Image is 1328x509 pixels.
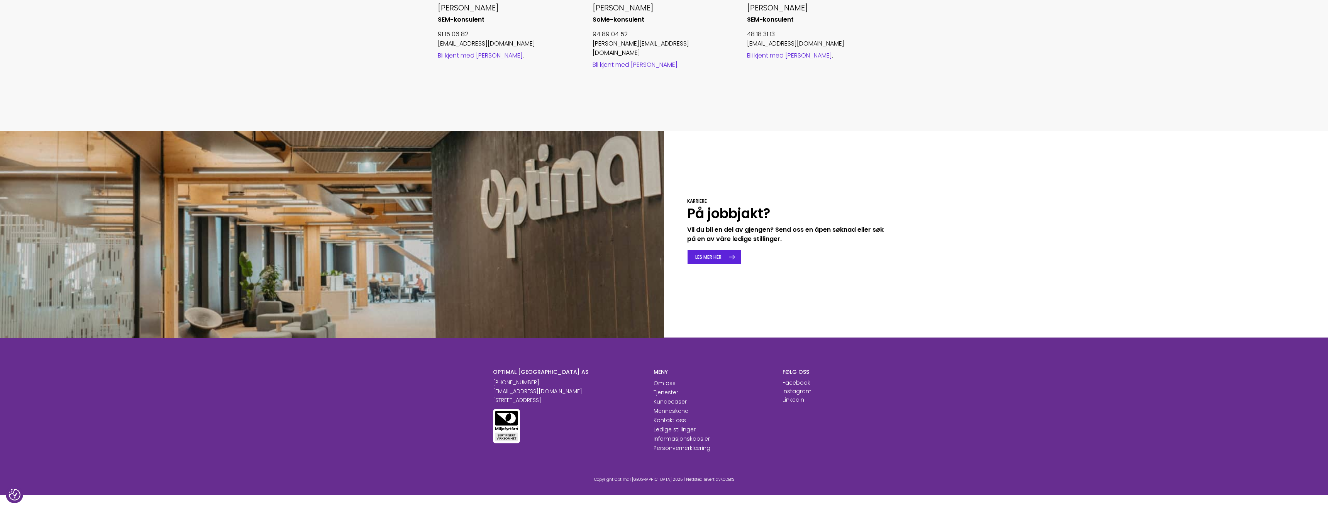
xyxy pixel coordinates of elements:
a: Personvernerklæring [654,444,710,452]
a: Ledige stillinger [654,426,696,433]
div: KARRIERE [687,198,890,205]
span: Copyright Optimal [GEOGRAPHIC_DATA] 2025 [594,477,683,482]
h6: OPTIMAL [GEOGRAPHIC_DATA] AS [493,368,642,375]
p: 91 15 06 82 [438,30,581,39]
a: [PERSON_NAME][EMAIL_ADDRESS][DOMAIN_NAME] [593,39,689,57]
h2: På jobbjakt? [687,205,890,222]
img: Revisit consent button [9,489,20,501]
a: Informasjonskapsler [654,435,710,443]
a: [EMAIL_ADDRESS][DOMAIN_NAME] [493,387,582,395]
a: Kundecaser [654,398,687,406]
a: Om oss [654,379,676,387]
a: Bli kjent med [PERSON_NAME] [438,51,523,60]
a: [EMAIL_ADDRESS][DOMAIN_NAME] [438,39,535,48]
span: | [684,477,685,482]
a: LinkedIn [783,396,804,404]
h6: FØLG OSS [783,368,835,375]
a: Tjenester [654,389,678,396]
h6: SEM-konsulent [747,16,890,24]
a: Instagram [783,387,811,395]
button: Samtykkepreferanser [9,489,20,501]
strong: Vil du bli en del av gjengen? Send oss en åpen søknad eller søk på en av våre ledige stillinger. [687,225,884,243]
img: Miljøfyrtårn sertifisert virksomhet [493,409,520,443]
p: 94 89 04 52 [593,30,736,39]
p: [STREET_ADDRESS] [493,396,642,404]
h5: [PERSON_NAME] [438,3,581,13]
div: . [438,51,581,60]
div: . [747,51,890,60]
a: Menneskene [654,407,688,415]
a: Facebook [783,379,810,387]
div: . [593,61,736,69]
h5: [PERSON_NAME] [593,3,736,13]
a: Kontakt oss [654,416,686,424]
a: [EMAIL_ADDRESS][DOMAIN_NAME] [747,39,844,48]
a: Bli kjent med [PERSON_NAME] [747,51,832,60]
a: KODEKS [720,477,734,482]
h6: SEM-konsulent [438,16,581,24]
h6: MENY [654,368,771,375]
a: LES MER HER [687,250,741,265]
p: 48 18 31 13 [747,30,890,39]
span: Nettsted levert av [686,477,734,482]
a: Bli kjent med [PERSON_NAME] [593,60,678,69]
h6: SoMe-konsulent [593,16,736,24]
h5: [PERSON_NAME] [747,3,890,13]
